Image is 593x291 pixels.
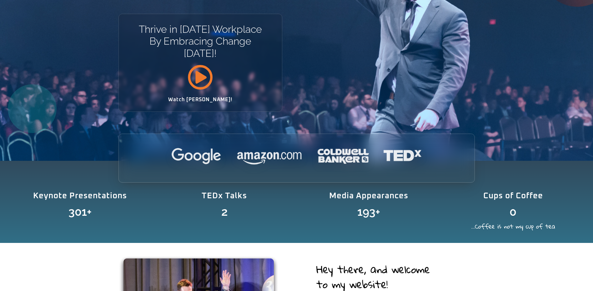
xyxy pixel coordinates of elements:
div: Cups of Coffee [445,186,580,206]
h2: Watch [PERSON_NAME]! [141,97,260,102]
span: + [375,206,436,217]
div: Media Appearances [301,186,436,206]
span: 301 [68,206,87,217]
h2: ...Coffee is not my cup of tea [445,224,580,229]
span: 0 [510,206,516,217]
span: 193 [357,206,375,217]
div: TEDx Talks [157,186,292,206]
h1: Thrive in [DATE] Workplace By Embracing Change [DATE]! [138,23,262,59]
span: + [87,206,148,217]
span: 2 [221,206,228,218]
div: Keynote Presentations [13,186,148,206]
